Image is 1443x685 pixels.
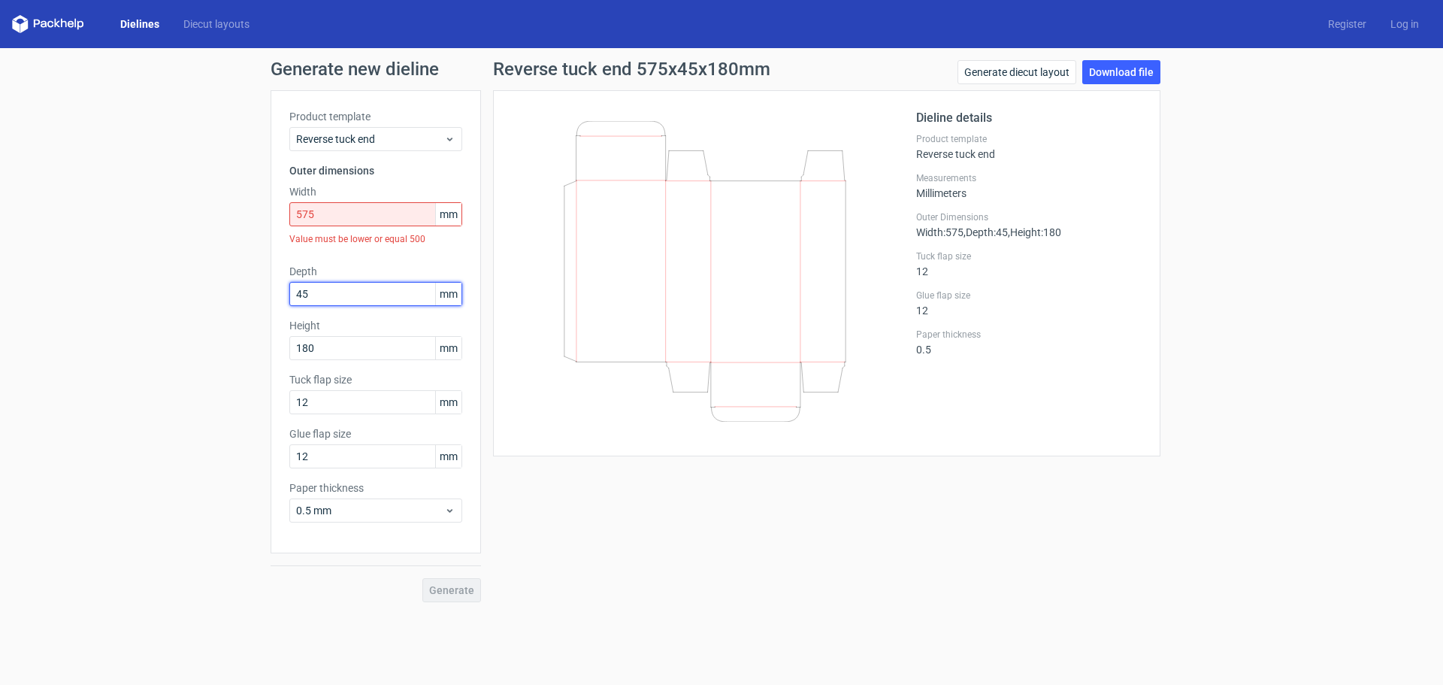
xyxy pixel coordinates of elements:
[108,17,171,32] a: Dielines
[435,445,461,468] span: mm
[916,172,1142,184] label: Measurements
[296,132,444,147] span: Reverse tuck end
[289,264,462,279] label: Depth
[916,211,1142,223] label: Outer Dimensions
[289,184,462,199] label: Width
[916,329,1142,356] div: 0.5
[957,60,1076,84] a: Generate diecut layout
[289,109,462,124] label: Product template
[289,163,462,178] h3: Outer dimensions
[916,250,1142,262] label: Tuck flap size
[916,133,1142,145] label: Product template
[435,337,461,359] span: mm
[916,172,1142,199] div: Millimeters
[916,133,1142,160] div: Reverse tuck end
[1316,17,1378,32] a: Register
[916,109,1142,127] h2: Dieline details
[916,289,1142,302] label: Glue flap size
[289,226,462,252] div: Value must be lower or equal 500
[271,60,1172,78] h1: Generate new dieline
[435,283,461,305] span: mm
[1008,226,1061,238] span: , Height : 180
[1082,60,1160,84] a: Download file
[296,503,444,518] span: 0.5 mm
[289,372,462,387] label: Tuck flap size
[916,250,1142,277] div: 12
[1378,17,1431,32] a: Log in
[435,203,461,226] span: mm
[916,226,964,238] span: Width : 575
[289,318,462,333] label: Height
[289,480,462,496] label: Paper thickness
[916,329,1142,341] label: Paper thickness
[916,289,1142,317] div: 12
[493,60,770,78] h1: Reverse tuck end 575x45x180mm
[435,391,461,414] span: mm
[964,226,1008,238] span: , Depth : 45
[289,426,462,441] label: Glue flap size
[171,17,262,32] a: Diecut layouts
